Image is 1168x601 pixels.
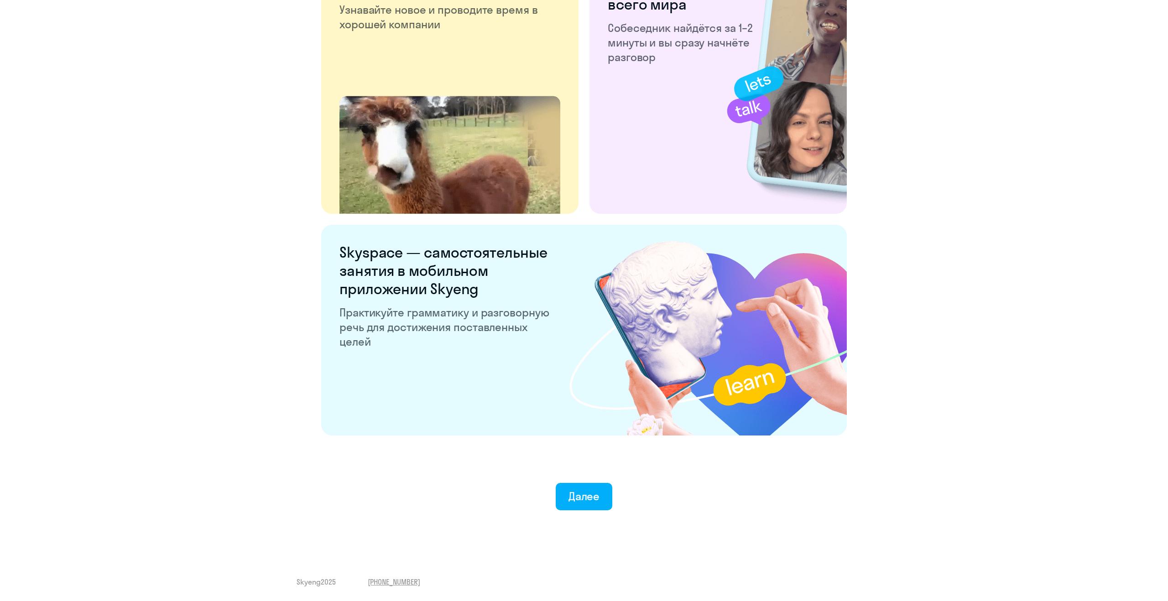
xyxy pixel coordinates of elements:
[569,225,847,435] img: skyspace
[556,483,613,510] button: Далее
[339,96,560,214] img: life
[339,243,552,298] h6: Skyspace — самостоятельные занятия в мобильном приложении Skyeng
[568,489,600,503] div: Далее
[339,305,552,349] p: Практикуйте грамматику и разговорную речь для достижения поставленных целей
[368,577,420,587] a: [PHONE_NUMBER]
[608,21,754,64] p: Собеседник найдётся за 1–2 минуты и вы сразу начнёте разговор
[339,2,552,31] p: Узнавайте новое и проводите время в хорошей компании
[297,577,336,587] span: Skyeng 2025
